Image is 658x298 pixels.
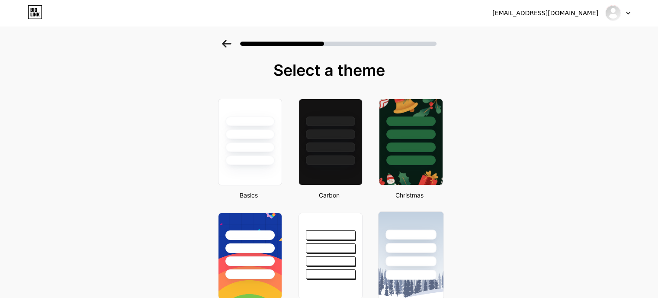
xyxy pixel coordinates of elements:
div: Select a theme [215,62,444,79]
img: 28betuknet [605,5,621,21]
div: [EMAIL_ADDRESS][DOMAIN_NAME] [492,9,598,18]
div: Carbon [296,191,363,200]
div: Basics [215,191,282,200]
div: Christmas [376,191,443,200]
